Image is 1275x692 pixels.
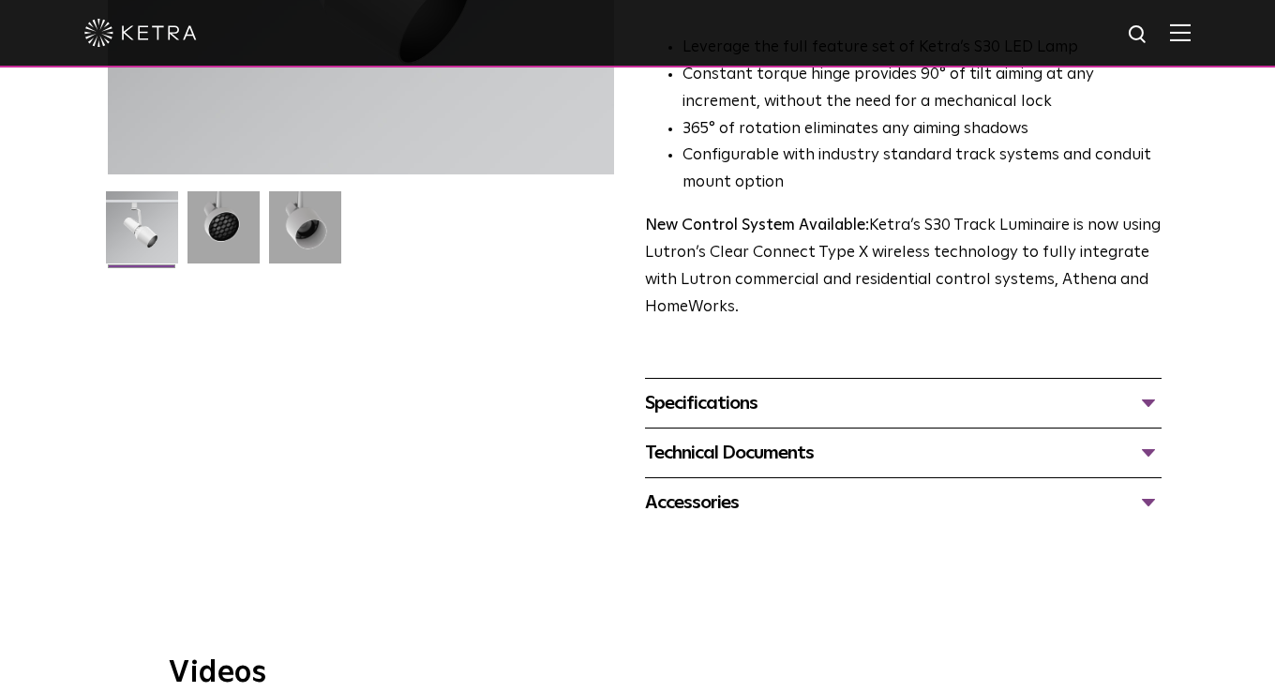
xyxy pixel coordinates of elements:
[106,191,178,278] img: S30-Track-Luminaire-2021-Web-Square
[1170,23,1191,41] img: Hamburger%20Nav.svg
[645,488,1162,518] div: Accessories
[645,213,1162,322] p: Ketra’s S30 Track Luminaire is now using Lutron’s Clear Connect Type X wireless technology to ful...
[645,218,869,233] strong: New Control System Available:
[1127,23,1150,47] img: search icon
[187,191,260,278] img: 3b1b0dc7630e9da69e6b
[682,116,1162,143] li: 365° of rotation eliminates any aiming shadows
[645,438,1162,468] div: Technical Documents
[169,658,1106,688] h3: Videos
[682,62,1162,116] li: Constant torque hinge provides 90° of tilt aiming at any increment, without the need for a mechan...
[84,19,197,47] img: ketra-logo-2019-white
[682,143,1162,197] li: Configurable with industry standard track systems and conduit mount option
[645,388,1162,418] div: Specifications
[269,191,341,278] img: 9e3d97bd0cf938513d6e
